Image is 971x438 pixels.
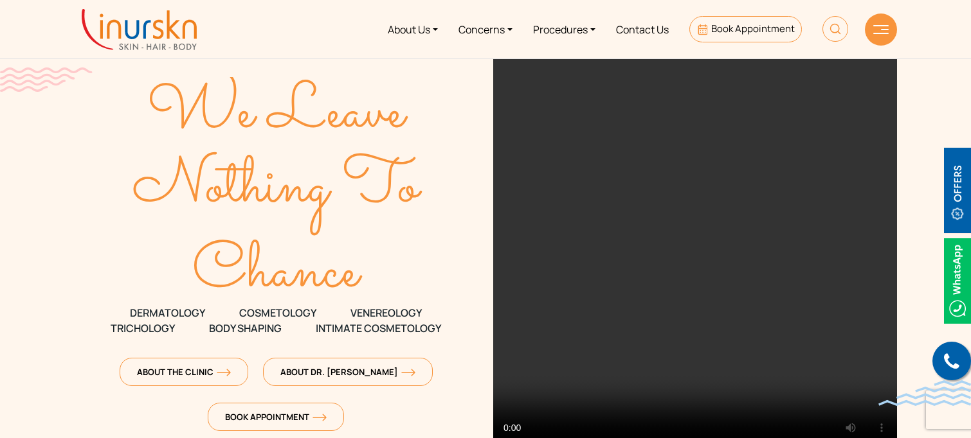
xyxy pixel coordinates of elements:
span: VENEREOLOGY [350,305,422,320]
img: Whatsappicon [944,238,971,324]
span: TRICHOLOGY [111,320,175,336]
span: Body Shaping [209,320,282,336]
img: orange-arrow [313,414,327,421]
a: Concerns [448,5,523,53]
a: Procedures [523,5,606,53]
a: Whatsappicon [944,273,971,287]
a: Book Appointment [689,16,802,42]
span: Book Appointment [225,411,327,423]
img: inurskn-logo [82,9,197,50]
a: About Dr. [PERSON_NAME]orange-arrow [263,358,433,386]
span: COSMETOLOGY [239,305,316,320]
span: DERMATOLOGY [130,305,205,320]
a: About Us [377,5,448,53]
img: hamLine.svg [873,25,889,34]
text: Nothing To [133,140,423,235]
text: We Leave [147,66,408,161]
a: Contact Us [606,5,679,53]
img: bluewave [878,380,971,406]
img: orange-arrow [401,369,415,376]
span: Intimate Cosmetology [316,320,441,336]
img: orange-arrow [217,369,231,376]
span: About Dr. [PERSON_NAME] [280,366,415,378]
span: Book Appointment [711,22,795,35]
img: HeaderSearch [822,16,848,42]
img: offerBt [944,148,971,233]
text: Chance [193,225,363,320]
a: About The Clinicorange-arrow [120,358,248,386]
a: Book Appointmentorange-arrow [208,403,344,431]
span: About The Clinic [137,366,231,378]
